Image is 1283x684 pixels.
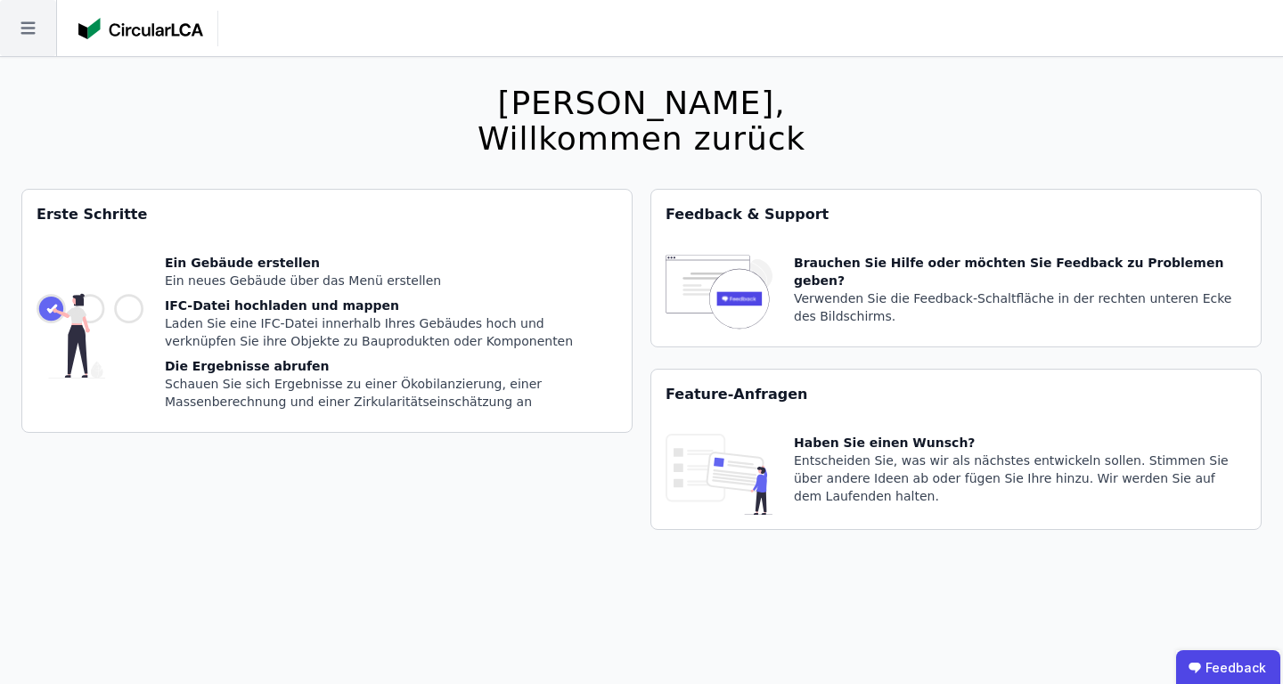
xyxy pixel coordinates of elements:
div: Willkommen zurück [478,121,805,157]
img: getting_started_tile-DrF_GRSv.svg [37,254,143,418]
div: Laden Sie eine IFC-Datei innerhalb Ihres Gebäudes hoch und verknüpfen Sie ihre Objekte zu Bauprod... [165,314,617,350]
img: Concular [78,18,203,39]
div: Feature-Anfragen [651,370,1261,419]
div: Haben Sie einen Wunsch? [794,434,1246,452]
div: IFC-Datei hochladen und mappen [165,297,617,314]
div: Ein Gebäude erstellen [165,254,617,272]
div: Verwenden Sie die Feedback-Schaltfläche in der rechten unteren Ecke des Bildschirms. [794,289,1246,325]
div: Entscheiden Sie, was wir als nächstes entwickeln sollen. Stimmen Sie über andere Ideen ab oder fü... [794,452,1246,505]
img: feedback-icon-HCTs5lye.svg [666,254,772,332]
div: Schauen Sie sich Ergebnisse zu einer Ökobilanzierung, einer Massenberechnung und einer Zirkularit... [165,375,617,411]
div: Ein neues Gebäude über das Menü erstellen [165,272,617,289]
div: Feedback & Support [651,190,1261,240]
div: Erste Schritte [22,190,632,240]
div: Die Ergebnisse abrufen [165,357,617,375]
img: feature_request_tile-UiXE1qGU.svg [666,434,772,515]
div: Brauchen Sie Hilfe oder möchten Sie Feedback zu Problemen geben? [794,254,1246,289]
div: [PERSON_NAME], [478,85,805,121]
